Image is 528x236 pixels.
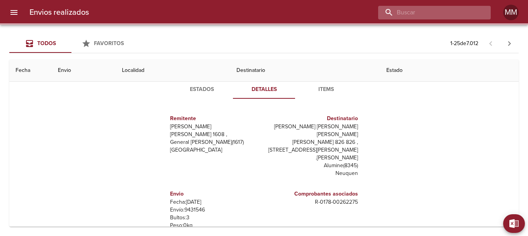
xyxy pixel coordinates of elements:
[170,206,261,214] p: Envío: 9431546
[267,114,358,123] h6: Destinatario
[170,114,261,123] h6: Remitente
[170,222,261,229] p: Peso: 0 kg
[500,34,519,53] span: Pagina siguiente
[170,131,261,138] p: [PERSON_NAME] 1608 ,
[238,85,290,94] span: Detalles
[230,59,380,82] th: Destinatario
[170,123,261,131] p: [PERSON_NAME]
[503,214,525,233] button: Exportar Excel
[267,198,358,206] p: R - 0178 - 00262275
[450,40,478,47] p: 1 - 25 de 7.012
[267,170,358,177] p: Neuquen
[380,59,519,82] th: Estado
[9,34,134,53] div: Tabs Envios
[30,6,89,19] h6: Envios realizados
[300,85,353,94] span: Items
[503,5,519,20] div: Abrir información de usuario
[170,138,261,146] p: General [PERSON_NAME] ( 1617 )
[5,3,23,22] button: menu
[267,190,358,198] h6: Comprobantes asociados
[481,39,500,47] span: Pagina anterior
[116,59,230,82] th: Localidad
[171,80,357,99] div: Tabs detalle de guia
[9,59,52,82] th: Fecha
[37,40,56,47] span: Todos
[52,59,116,82] th: Envio
[170,198,261,206] p: Fecha: [DATE]
[267,138,358,162] p: [PERSON_NAME] 826 826 , [STREET_ADDRESS][PERSON_NAME] .[PERSON_NAME]
[175,85,228,94] span: Estados
[503,5,519,20] div: MM
[170,214,261,222] p: Bultos: 3
[170,146,261,154] p: [GEOGRAPHIC_DATA]
[94,40,124,47] span: Favoritos
[170,190,261,198] h6: Envio
[267,162,358,170] p: Alumine ( 8345 )
[267,123,358,138] p: [PERSON_NAME] [PERSON_NAME] [PERSON_NAME]
[378,6,478,19] input: buscar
